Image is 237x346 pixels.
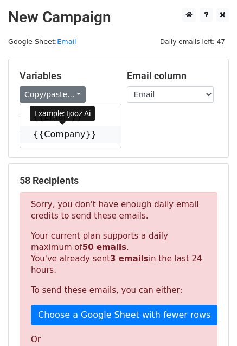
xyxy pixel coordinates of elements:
[31,230,206,276] p: Your current plan supports a daily maximum of . You've already sent in the last 24 hours.
[31,305,217,325] a: Choose a Google Sheet with fewer rows
[20,175,217,187] h5: 58 Recipients
[30,106,95,121] div: Example: Ijooz Ai
[156,37,229,46] a: Daily emails left: 47
[82,242,126,252] strong: 50 emails
[8,8,229,27] h2: New Campaign
[31,334,206,345] p: Or
[156,36,229,48] span: Daily emails left: 47
[183,294,237,346] iframe: Chat Widget
[20,86,86,103] a: Copy/paste...
[57,37,76,46] a: Email
[20,126,121,143] a: {{Company}}
[31,285,206,296] p: To send these emails, you can either:
[8,37,76,46] small: Google Sheet:
[20,108,121,126] a: {{Email }}
[31,199,206,222] p: Sorry, you don't have enough daily email credits to send these emails.
[127,70,218,82] h5: Email column
[110,254,149,264] strong: 3 emails
[20,70,111,82] h5: Variables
